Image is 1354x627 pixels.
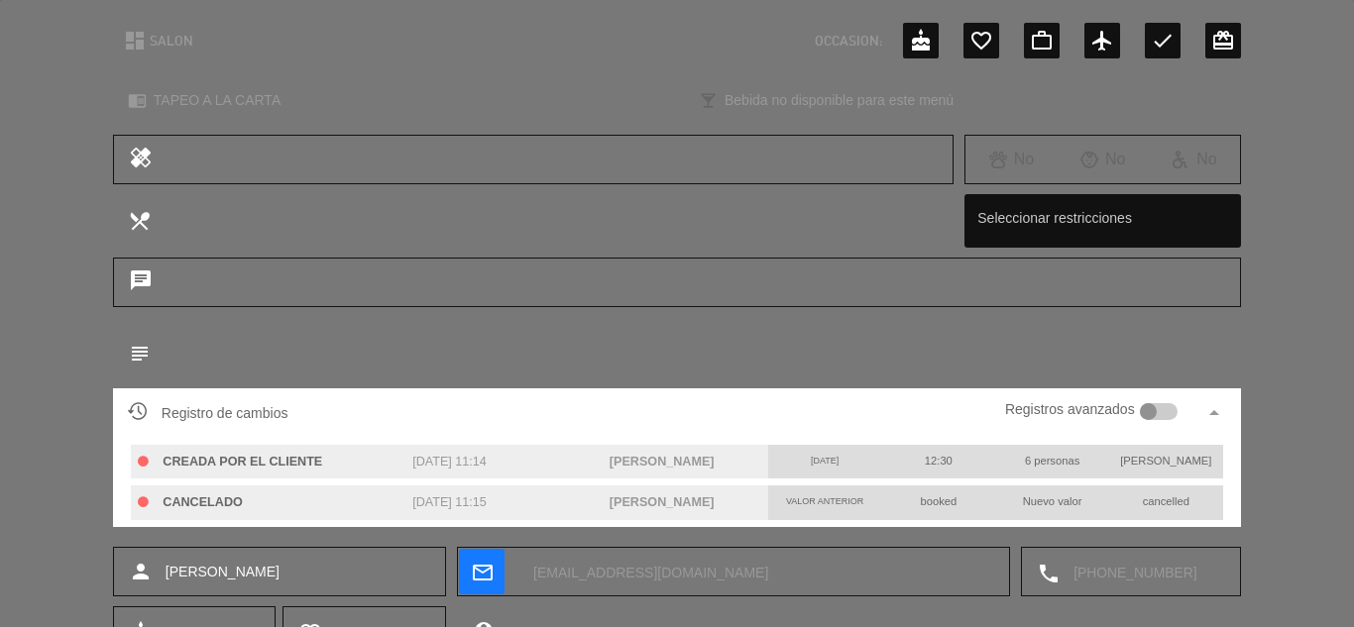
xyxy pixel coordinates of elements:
[1202,401,1226,425] i: arrow_drop_up
[150,30,193,52] span: SALON
[1058,147,1149,172] div: No
[1037,562,1059,583] i: local_phone
[925,455,953,467] span: 12:30
[128,401,288,425] span: Registro de cambios
[969,29,993,52] i: favorite_border
[1090,29,1114,52] i: airplanemode_active
[412,455,487,469] span: [DATE] 11:14
[163,455,322,469] span: CREADA POR EL CLIENTE
[610,495,715,509] span: [PERSON_NAME]
[965,147,1057,172] div: No
[1149,147,1240,172] div: No
[786,496,863,506] span: Valor anterior
[166,561,280,583] span: [PERSON_NAME]
[129,268,153,296] i: chat
[815,30,882,52] span: OCCASION:
[1030,29,1054,52] i: work_outline
[163,495,242,509] span: CANCELADO
[471,561,493,582] i: mail_outline
[123,29,147,52] i: dashboard
[1151,29,1175,52] i: check
[1025,455,1079,467] span: 6 personas
[129,560,153,583] i: person
[920,495,957,507] span: booked
[128,209,150,231] i: local_dining
[1023,495,1082,507] span: Nuevo valor
[909,29,933,52] i: cake
[1005,398,1135,421] label: Registros avanzados
[129,146,153,173] i: healing
[128,342,150,364] i: subject
[128,91,147,110] i: chrome_reader_mode
[811,456,839,466] span: [DATE]
[699,91,718,110] i: local_bar
[1120,455,1211,467] span: [PERSON_NAME]
[154,89,281,112] span: TAPEO A LA CARTA
[1143,495,1189,507] span: cancelled
[725,89,954,112] span: Bebida no disponible para este menú
[610,455,715,469] span: [PERSON_NAME]
[412,495,487,509] span: [DATE] 11:15
[1211,29,1235,52] i: card_giftcard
